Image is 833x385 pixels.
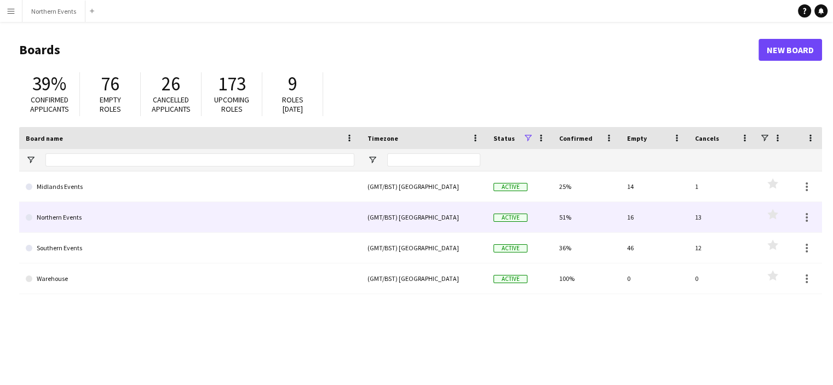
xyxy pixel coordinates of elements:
span: 76 [101,72,119,96]
div: 13 [688,202,756,232]
a: Northern Events [26,202,354,233]
button: Open Filter Menu [26,155,36,165]
a: Warehouse [26,263,354,294]
div: 16 [621,202,688,232]
input: Board name Filter Input [45,153,354,166]
span: Active [493,183,527,191]
div: (GMT/BST) [GEOGRAPHIC_DATA] [361,233,487,263]
span: Roles [DATE] [282,95,303,114]
div: 1 [688,171,756,202]
span: Active [493,214,527,222]
span: Active [493,275,527,283]
span: Board name [26,134,63,142]
span: Empty [627,134,647,142]
div: 0 [688,263,756,294]
span: Status [493,134,515,142]
span: Confirmed applicants [30,95,69,114]
span: 26 [162,72,180,96]
div: (GMT/BST) [GEOGRAPHIC_DATA] [361,171,487,202]
h1: Boards [19,42,759,58]
span: Upcoming roles [214,95,249,114]
input: Timezone Filter Input [387,153,480,166]
div: (GMT/BST) [GEOGRAPHIC_DATA] [361,202,487,232]
button: Open Filter Menu [367,155,377,165]
span: Cancels [695,134,719,142]
span: 173 [218,72,246,96]
div: 14 [621,171,688,202]
span: Timezone [367,134,398,142]
div: 36% [553,233,621,263]
div: 25% [553,171,621,202]
div: 46 [621,233,688,263]
div: 12 [688,233,756,263]
a: New Board [759,39,822,61]
div: (GMT/BST) [GEOGRAPHIC_DATA] [361,263,487,294]
a: Southern Events [26,233,354,263]
span: Empty roles [100,95,121,114]
span: Confirmed [559,134,593,142]
div: 51% [553,202,621,232]
span: Cancelled applicants [152,95,191,114]
div: 100% [553,263,621,294]
a: Midlands Events [26,171,354,202]
button: Northern Events [22,1,85,22]
span: 9 [288,72,297,96]
div: 0 [621,263,688,294]
span: Active [493,244,527,252]
span: 39% [32,72,66,96]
